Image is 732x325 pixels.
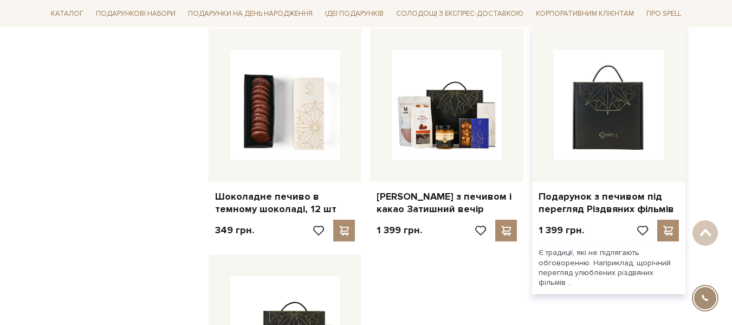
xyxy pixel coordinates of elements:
p: 1 399 грн. [377,224,422,237]
a: Подарунки на День народження [184,5,317,22]
a: Подарунок з печивом під перегляд Різдвяних фільмів [539,190,679,216]
p: 1 399 грн. [539,224,584,237]
a: Ідеї подарунків [321,5,388,22]
a: Корпоративним клієнтам [532,5,638,22]
a: [PERSON_NAME] з печивом і какао Затишний вечір [377,190,517,216]
img: Подарунок з печивом під перегляд Різдвяних фільмів [554,50,664,160]
a: Солодощі з експрес-доставкою [392,4,528,23]
a: Подарункові набори [92,5,180,22]
div: Є традиції, які не підлягають обговоренню. Наприклад, щорічний перегляд улюблених різдвяних фільм... [532,241,685,294]
a: Каталог [47,5,88,22]
a: Шоколадне печиво в темному шоколаді, 12 шт [215,190,355,216]
p: 349 грн. [215,224,254,237]
a: Про Spell [642,5,685,22]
